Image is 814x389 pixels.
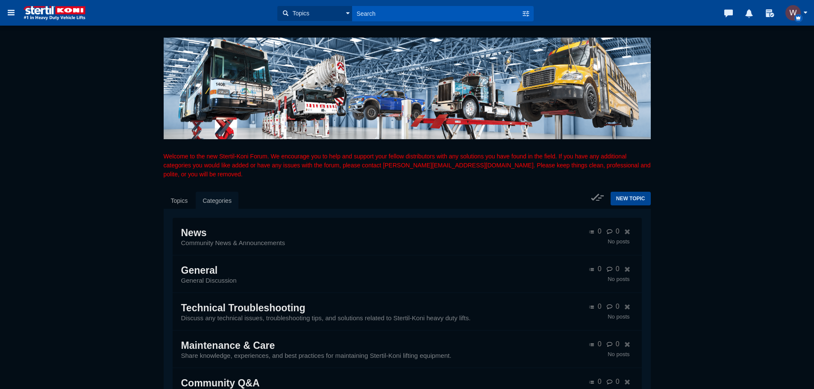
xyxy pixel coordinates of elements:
span: 0 [598,378,602,385]
img: wKiSC2GGgRlHAAAAABJRU5ErkJggg== [785,5,801,20]
span: Topics [290,9,309,18]
span: New Topic [616,196,645,202]
span: Welcome to the new Stertil-Koni Forum. We encourage you to help and support your fellow distribut... [164,153,651,178]
a: Categories [196,192,238,210]
a: Topics [164,192,195,210]
a: Community Q&A [181,377,260,389]
a: New Topic [611,192,651,205]
a: Technical Troubleshooting [181,302,306,313]
img: logo%20STERTIL%20KONIRGB300%20w%20white%20text.png [20,5,89,20]
span: 0 [598,303,602,310]
span: 0 [598,228,602,235]
span: 0 [598,265,602,272]
a: General [181,265,218,276]
button: Topics [277,6,352,21]
span: 0 [616,303,620,310]
input: Search [352,6,521,21]
span: 0 [616,228,620,235]
span: 0 [616,340,620,348]
a: Maintenance & Care [181,340,275,351]
span: 0 [598,340,602,348]
a: News [181,227,207,238]
span: 0 [616,265,620,272]
span: 0 [616,378,620,385]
